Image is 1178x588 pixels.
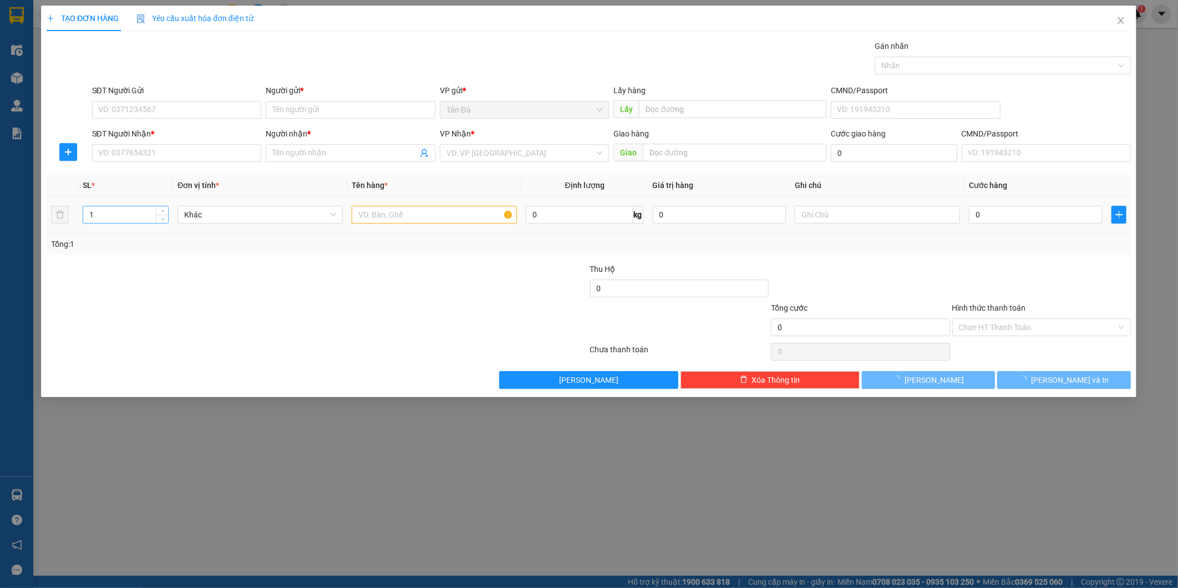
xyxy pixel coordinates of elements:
button: plus [1112,206,1127,224]
span: Khác [185,206,337,223]
span: plus [1113,210,1126,219]
b: [DOMAIN_NAME] [148,9,268,27]
span: kg [633,206,644,224]
button: plus [59,143,77,161]
span: [PERSON_NAME] [560,374,619,386]
button: [PERSON_NAME] [500,371,679,389]
span: Xóa Thông tin [752,374,800,386]
input: Ghi Chú [795,206,961,224]
span: up [160,208,166,215]
span: [PERSON_NAME] và In [1032,374,1109,386]
div: VP gửi [440,84,610,97]
b: Công Ty xe khách HIỆP THÀNH [35,9,127,76]
div: Người gửi [266,84,436,97]
span: Giá trị hàng [653,181,694,190]
button: [PERSON_NAME] và In [998,371,1131,389]
span: SL [83,181,92,190]
img: icon [136,14,145,23]
button: Close [1106,6,1137,37]
span: Thu Hộ [590,265,616,273]
input: Dọc đường [643,144,827,161]
input: 0 [653,206,786,224]
input: VD: Bàn, Ghế [352,206,517,224]
div: CMND/Passport [962,128,1131,140]
span: Giao [614,144,643,161]
span: Decrease Value [156,215,169,223]
span: delete [740,376,748,384]
span: Yêu cầu xuất hóa đơn điện tử [136,14,253,23]
div: Người nhận [266,128,436,140]
h2: TĐ1409250124 [6,79,89,98]
th: Ghi chú [791,175,965,196]
span: Giao hàng [614,129,649,138]
span: [PERSON_NAME] [905,374,964,386]
input: Cước giao hàng [831,144,957,162]
button: [PERSON_NAME] [862,371,996,389]
input: Dọc đường [639,100,827,118]
label: Gán nhãn [875,42,908,50]
div: Chưa thanh toán [589,343,770,363]
span: Tên hàng [352,181,388,190]
span: TẠO ĐƠN HÀNG [47,14,119,23]
label: Hình thức thanh toán [952,303,1026,312]
button: delete [51,206,69,224]
span: user-add [420,149,429,158]
span: VP Nhận [440,129,471,138]
label: Cước giao hàng [831,129,886,138]
span: close [1117,16,1126,25]
button: deleteXóa Thông tin [681,371,860,389]
span: plus [60,148,77,156]
span: plus [47,14,54,22]
span: Tản Đà [446,102,603,118]
div: SĐT Người Gửi [92,84,262,97]
span: Cước hàng [969,181,1008,190]
span: down [160,216,166,222]
div: Tổng: 1 [51,238,454,250]
span: loading [893,376,905,383]
span: loading [1019,376,1032,383]
span: Lấy hàng [614,86,646,95]
span: Increase Value [156,206,169,215]
div: SĐT Người Nhận [92,128,262,140]
span: Tổng cước [771,303,808,312]
span: Định lượng [565,181,605,190]
span: Đơn vị tính [178,181,220,190]
h2: VP Nhận: [PERSON_NAME] [58,79,268,149]
div: CMND/Passport [831,84,1001,97]
span: Lấy [614,100,639,118]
